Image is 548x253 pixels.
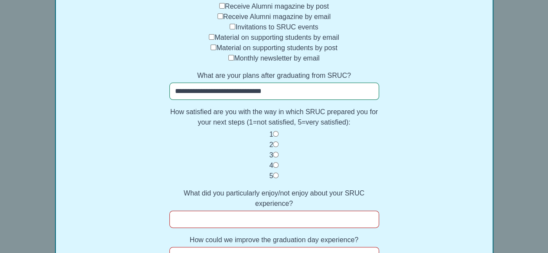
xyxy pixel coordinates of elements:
label: Receive Alumni magazine by post [225,3,329,10]
label: Material on supporting students by post [216,44,337,51]
label: What are your plans after graduating from SRUC? [169,70,379,81]
label: 1 [269,131,273,138]
label: How could we improve the graduation day experience? [169,235,379,245]
label: 5 [269,172,273,179]
label: What did you particularly enjoy/not enjoy about your SRUC experience? [169,188,379,209]
label: 2 [269,141,273,148]
label: 3 [269,151,273,159]
label: How satisfied are you with the way in which SRUC prepared you for your next steps (1=not satisfie... [169,107,379,128]
label: Material on supporting students by email [214,34,339,41]
label: 4 [269,162,273,169]
label: Invitations to SRUC events [235,23,318,31]
label: Receive Alumni magazine by email [223,13,331,20]
label: Monthly newsletter by email [234,54,319,62]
